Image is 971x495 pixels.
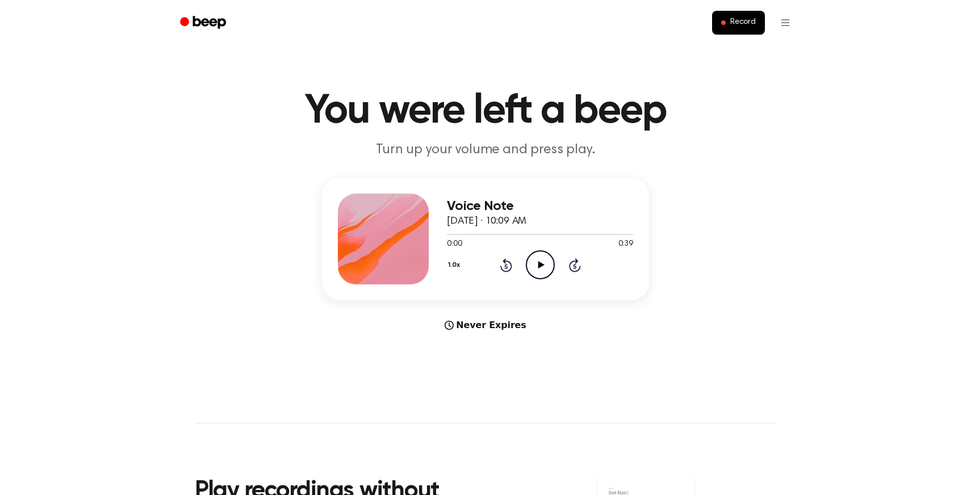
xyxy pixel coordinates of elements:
span: 0:00 [447,238,462,250]
span: [DATE] · 10:09 AM [447,216,526,226]
button: Open menu [772,9,799,36]
h3: Voice Note [447,199,633,214]
h1: You were left a beep [195,91,776,132]
span: Record [730,18,756,28]
button: Record [712,11,765,35]
span: 0:39 [618,238,633,250]
p: Turn up your volume and press play. [267,141,704,160]
div: Never Expires [322,318,649,332]
button: 1.0x [447,255,464,275]
a: Beep [172,12,236,34]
